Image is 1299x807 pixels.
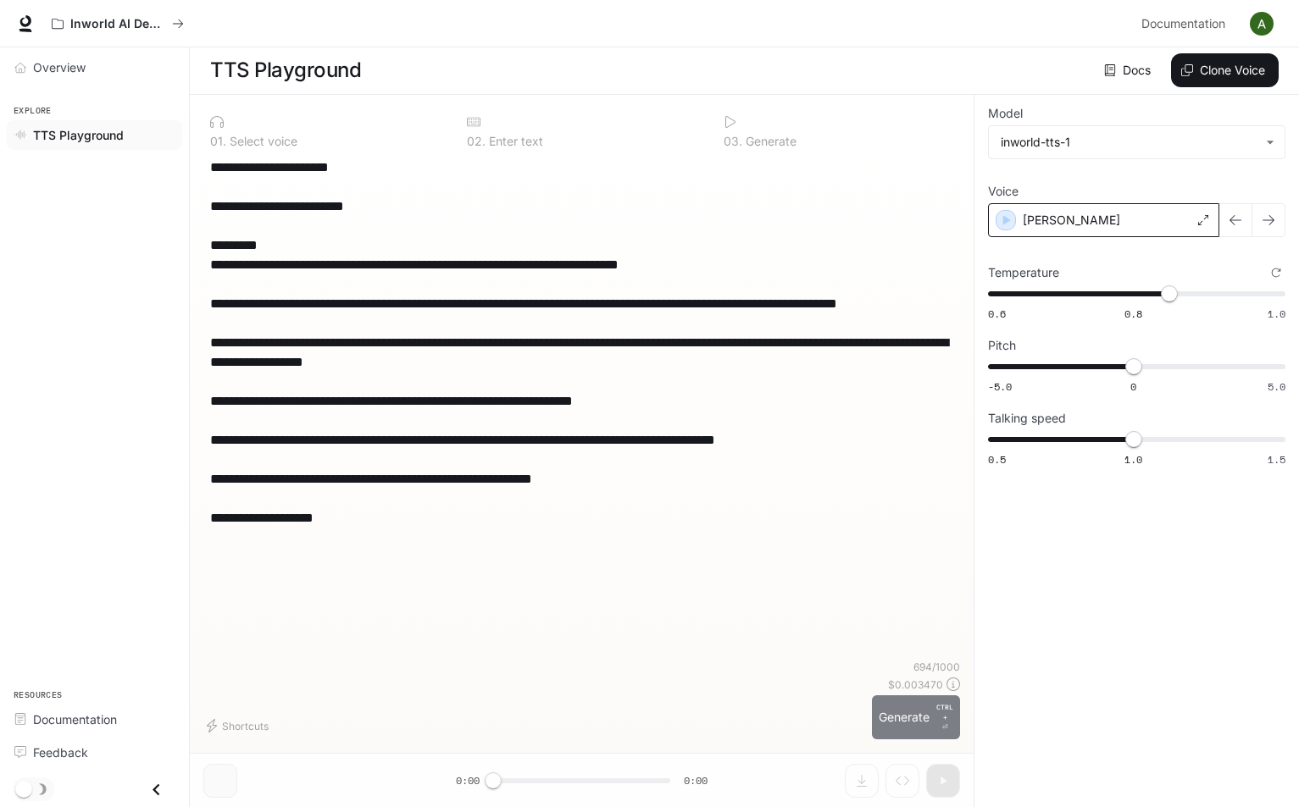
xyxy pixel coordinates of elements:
p: 0 2 . [467,135,486,147]
span: 1.5 [1268,452,1285,467]
button: GenerateCTRL +⏎ [872,695,960,739]
p: Generate [742,135,797,147]
p: Inworld AI Demos [70,17,165,31]
p: Temperature [988,267,1059,279]
p: Model [988,108,1023,119]
span: 0 [1130,379,1136,394]
span: 5.0 [1268,379,1285,394]
a: Feedback [7,738,182,767]
span: 1.0 [1124,452,1142,467]
span: Overview [33,58,86,76]
span: TTS Playground [33,126,124,144]
a: TTS Playground [7,120,182,150]
p: 694 / 1000 [913,660,960,674]
button: Reset to default [1267,263,1285,282]
button: All workspaces [44,7,192,41]
a: Documentation [7,705,182,734]
button: User avatar [1245,7,1279,41]
p: 0 3 . [724,135,742,147]
p: 0 1 . [210,135,226,147]
p: $ 0.003470 [888,677,943,692]
span: -5.0 [988,379,1012,394]
button: Shortcuts [203,712,275,739]
span: 0.6 [988,307,1006,321]
p: Enter text [486,135,543,147]
button: Clone Voice [1171,53,1279,87]
p: Talking speed [988,412,1066,424]
span: Dark mode toggle [15,779,32,798]
p: [PERSON_NAME] [1023,212,1120,229]
span: 0.5 [988,452,1006,467]
span: Documentation [33,710,117,728]
span: 0.8 [1124,307,1142,321]
img: User avatar [1250,12,1274,36]
p: Pitch [988,340,1016,351]
a: Documentation [1135,7,1238,41]
h1: TTS Playground [210,53,361,87]
p: Select voice [226,135,297,147]
p: ⏎ [936,702,953,732]
span: Documentation [1141,14,1225,35]
span: 1.0 [1268,307,1285,321]
button: Close drawer [137,772,175,807]
p: CTRL + [936,702,953,722]
a: Overview [7,53,182,82]
div: inworld-tts-1 [1001,134,1257,151]
a: Docs [1101,53,1157,87]
p: Voice [988,185,1019,197]
span: Feedback [33,743,88,761]
div: inworld-tts-1 [989,126,1285,158]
